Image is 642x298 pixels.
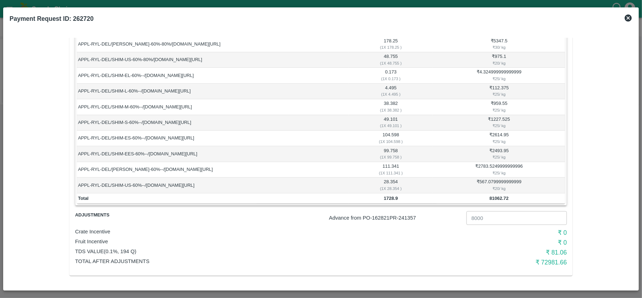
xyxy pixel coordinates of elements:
[350,107,432,113] div: ( 1 X 38.382 )
[75,211,157,219] span: Adjustments
[403,238,567,248] h6: ₹ 0
[433,146,565,162] td: ₹ 2493.95
[434,138,564,145] div: ₹ 25 / kg
[433,84,565,99] td: ₹ 112.375
[350,76,432,82] div: ( 1 X 0.173 )
[350,138,432,145] div: ( 1 X 104.598 )
[434,76,564,82] div: ₹ 25 / kg
[350,154,432,160] div: ( 1 X 99.758 )
[75,257,403,265] p: Total After adjustments
[77,36,349,52] td: APPL-RYL-DEL/[PERSON_NAME]-60%-80%/[DOMAIN_NAME][URL]
[10,15,93,22] b: Payment Request ID: 262720
[434,154,564,160] div: ₹ 25 / kg
[350,91,432,97] div: ( 1 X 4.495 )
[75,228,403,236] p: Crate Incentive
[75,238,403,245] p: Fruit Incentive
[75,248,403,255] p: TDS VALUE (0.1%, 194 Q)
[77,84,349,99] td: APPL-RYL-DEL/SHIM-L-60%--/[DOMAIN_NAME][URL]
[433,52,565,68] td: ₹ 975.1
[350,123,432,129] div: ( 1 X 49.101 )
[349,115,433,131] td: 49.101
[77,131,349,146] td: APPL-RYL-DEL/SHIM-ES-60%--/[DOMAIN_NAME][URL]
[349,162,433,178] td: 111.341
[434,185,564,192] div: ₹ 20 / kg
[384,196,398,201] b: 1728.9
[433,68,565,83] td: ₹ 4.324999999999999
[349,146,433,162] td: 99.758
[329,214,464,222] p: Advance from PO- 162821 PR- 241357
[349,68,433,83] td: 0.173
[490,196,509,201] b: 81062.72
[349,178,433,193] td: 28.354
[433,99,565,115] td: ₹ 959.55
[434,91,564,97] div: ₹ 25 / kg
[77,99,349,115] td: APPL-RYL-DEL/SHIM-M-60%--/[DOMAIN_NAME][URL]
[434,107,564,113] div: ₹ 25 / kg
[433,162,565,178] td: ₹ 2783.5249999999996
[350,185,432,192] div: ( 1 X 28.354 )
[350,60,432,66] div: ( 1 X 48.755 )
[433,36,565,52] td: ₹ 5347.5
[77,52,349,68] td: APPL-RYL-DEL/SHIM-US-60%-80%/[DOMAIN_NAME][URL]
[434,170,564,176] div: ₹ 25 / kg
[433,178,565,193] td: ₹ 567.0799999999999
[433,131,565,146] td: ₹ 2614.95
[403,257,567,267] h6: ₹ 72981.66
[78,196,88,201] b: Total
[77,178,349,193] td: APPL-RYL-DEL/SHIM-US-60%--/[DOMAIN_NAME][URL]
[349,99,433,115] td: 38.382
[349,131,433,146] td: 104.598
[349,52,433,68] td: 48.755
[350,44,432,50] div: ( 1 X 178.25 )
[434,60,564,66] div: ₹ 20 / kg
[349,36,433,52] td: 178.25
[350,170,432,176] div: ( 1 X 111.341 )
[77,115,349,131] td: APPL-RYL-DEL/SHIM-S-60%--/[DOMAIN_NAME][URL]
[77,68,349,83] td: APPL-RYL-DEL/SHIM-EL-60%--/[DOMAIN_NAME][URL]
[403,228,567,238] h6: ₹ 0
[434,44,564,50] div: ₹ 30 / kg
[77,162,349,178] td: APPL-RYL-DEL/[PERSON_NAME]-60%--/[DOMAIN_NAME][URL]
[434,123,564,129] div: ₹ 25 / kg
[403,248,567,257] h6: ₹ 81.06
[77,146,349,162] td: APPL-RYL-DEL/SHIM-EES-60%--/[DOMAIN_NAME][URL]
[466,211,567,225] input: Advance
[433,115,565,131] td: ₹ 1227.525
[349,84,433,99] td: 4.495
